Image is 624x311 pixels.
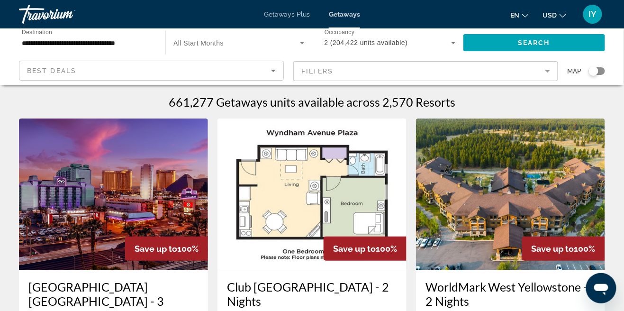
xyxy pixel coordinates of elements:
[589,9,597,19] span: IY
[217,119,407,270] img: 1450F01X.jpg
[27,65,276,76] mat-select: Sort by
[324,237,407,261] div: 100%
[19,119,208,270] img: RM79E01X.jpg
[518,39,551,46] span: Search
[22,29,52,35] span: Destination
[173,39,224,47] span: All Start Months
[586,273,616,303] iframe: Button to launch messaging window
[169,95,455,109] h1: 661,277 Getaways units available across 2,570 Resorts
[463,34,605,51] button: Search
[333,244,376,254] span: Save up to
[264,10,310,18] a: Getaways Plus
[125,237,208,261] div: 100%
[425,280,596,308] a: WorldMark West Yellowstone - 2 Nights
[532,244,574,254] span: Save up to
[325,29,354,36] span: Occupancy
[416,119,605,270] img: A411E01X.jpg
[27,67,76,74] span: Best Deals
[511,11,520,19] span: en
[511,8,529,22] button: Change language
[227,280,397,308] a: Club [GEOGRAPHIC_DATA] - 2 Nights
[293,61,558,82] button: Filter
[543,8,566,22] button: Change currency
[543,11,557,19] span: USD
[135,244,177,254] span: Save up to
[19,2,114,27] a: Travorium
[329,10,360,18] a: Getaways
[568,64,582,78] span: Map
[325,39,408,46] span: 2 (204,422 units available)
[580,4,605,24] button: User Menu
[522,237,605,261] div: 100%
